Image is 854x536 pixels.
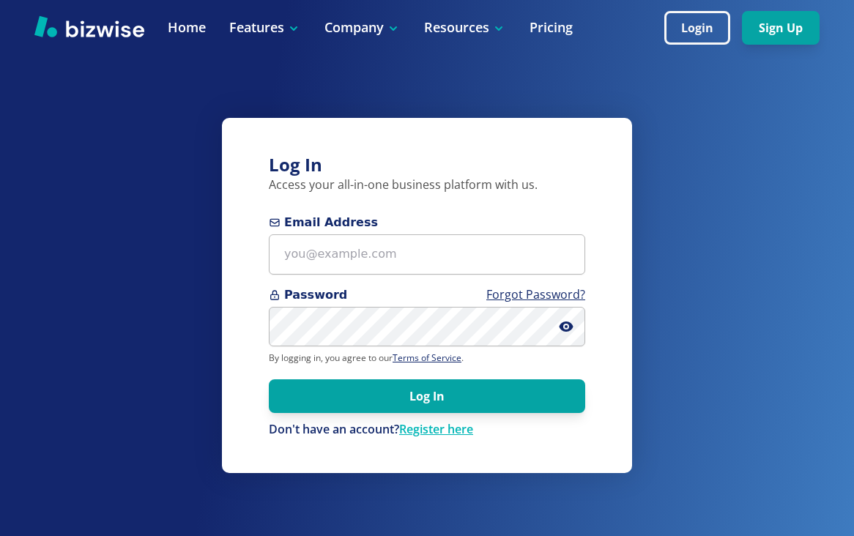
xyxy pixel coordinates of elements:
p: Features [229,18,301,37]
a: Sign Up [742,21,820,35]
a: Forgot Password? [486,286,585,302]
a: Login [664,21,742,35]
p: Access your all-in-one business platform with us. [269,177,585,193]
button: Login [664,11,730,45]
button: Log In [269,379,585,413]
span: Password [269,286,585,304]
p: Resources [424,18,506,37]
h3: Log In [269,153,585,177]
p: Don't have an account? [269,422,585,438]
input: you@example.com [269,234,585,275]
a: Terms of Service [393,351,461,364]
a: Pricing [530,18,573,37]
p: By logging in, you agree to our . [269,352,585,364]
p: Company [324,18,401,37]
a: Home [168,18,206,37]
button: Sign Up [742,11,820,45]
a: Register here [399,421,473,437]
div: Don't have an account?Register here [269,422,585,438]
span: Email Address [269,214,585,231]
img: Bizwise Logo [34,15,144,37]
